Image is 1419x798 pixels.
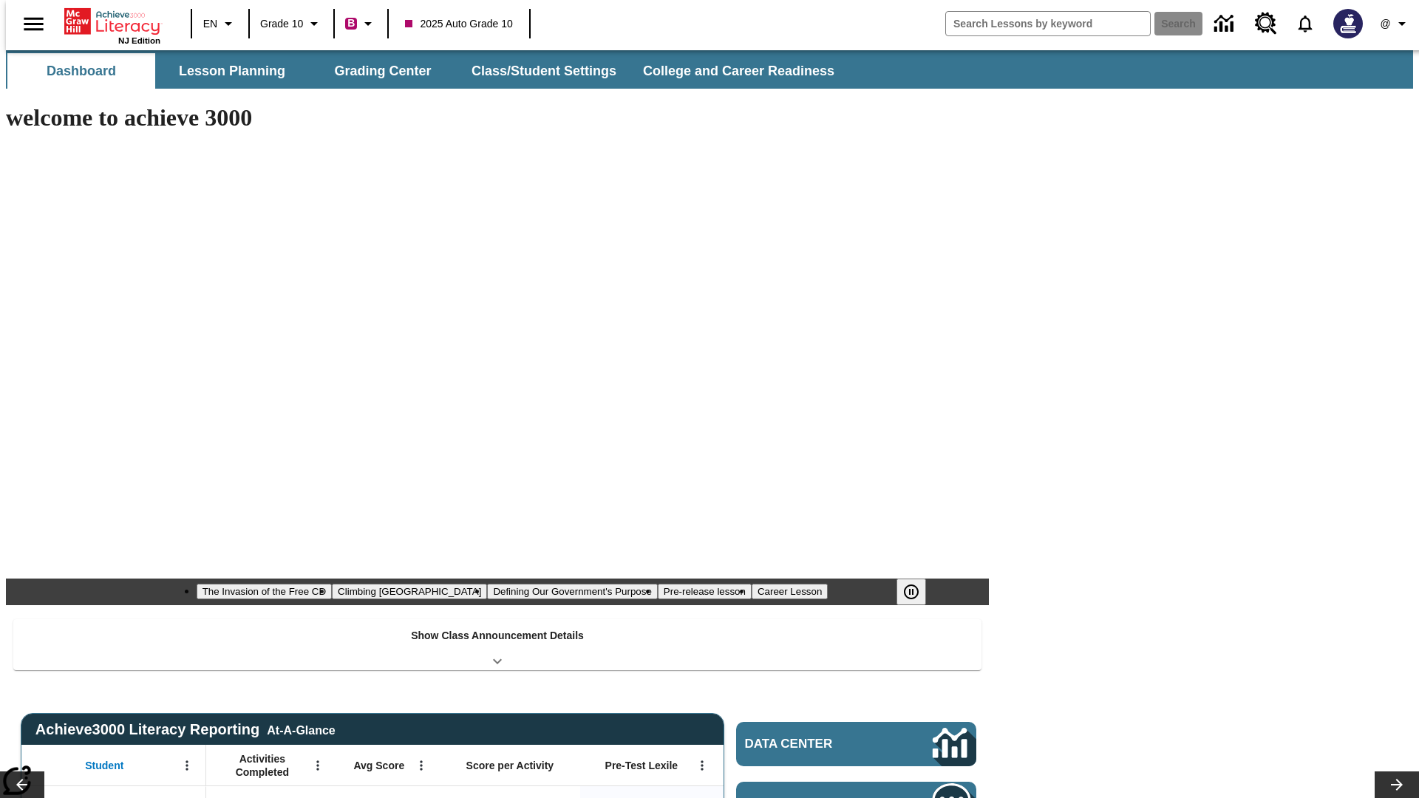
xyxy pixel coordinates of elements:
[353,759,404,772] span: Avg Score
[197,10,244,37] button: Language: EN, Select a language
[411,628,584,644] p: Show Class Announcement Details
[6,53,848,89] div: SubNavbar
[203,16,217,32] span: EN
[6,104,989,132] h1: welcome to achieve 3000
[631,53,846,89] button: College and Career Readiness
[7,53,155,89] button: Dashboard
[6,50,1413,89] div: SubNavbar
[460,53,628,89] button: Class/Student Settings
[658,584,752,599] button: Slide 4 Pre-release lesson
[85,759,123,772] span: Student
[946,12,1150,35] input: search field
[267,721,335,737] div: At-A-Glance
[260,16,303,32] span: Grade 10
[405,16,512,32] span: 2025 Auto Grade 10
[64,5,160,45] div: Home
[410,754,432,777] button: Open Menu
[35,721,336,738] span: Achieve3000 Literacy Reporting
[487,584,657,599] button: Slide 3 Defining Our Government's Purpose
[691,754,713,777] button: Open Menu
[896,579,926,605] button: Pause
[12,2,55,46] button: Open side menu
[214,752,311,779] span: Activities Completed
[1324,4,1372,43] button: Select a new avatar
[605,759,678,772] span: Pre-Test Lexile
[332,584,487,599] button: Slide 2 Climbing Mount Tai
[197,584,332,599] button: Slide 1 The Invasion of the Free CD
[158,53,306,89] button: Lesson Planning
[254,10,329,37] button: Grade: Grade 10, Select a grade
[307,754,329,777] button: Open Menu
[309,53,457,89] button: Grading Center
[466,759,554,772] span: Score per Activity
[745,737,883,751] span: Data Center
[1372,10,1419,37] button: Profile/Settings
[752,584,828,599] button: Slide 5 Career Lesson
[13,619,981,670] div: Show Class Announcement Details
[1375,771,1419,798] button: Lesson carousel, Next
[347,14,355,33] span: B
[896,579,941,605] div: Pause
[339,10,383,37] button: Boost Class color is violet red. Change class color
[1380,16,1390,32] span: @
[1205,4,1246,44] a: Data Center
[1333,9,1363,38] img: Avatar
[1286,4,1324,43] a: Notifications
[176,754,198,777] button: Open Menu
[1246,4,1286,44] a: Resource Center, Will open in new tab
[736,722,976,766] a: Data Center
[64,7,160,36] a: Home
[118,36,160,45] span: NJ Edition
